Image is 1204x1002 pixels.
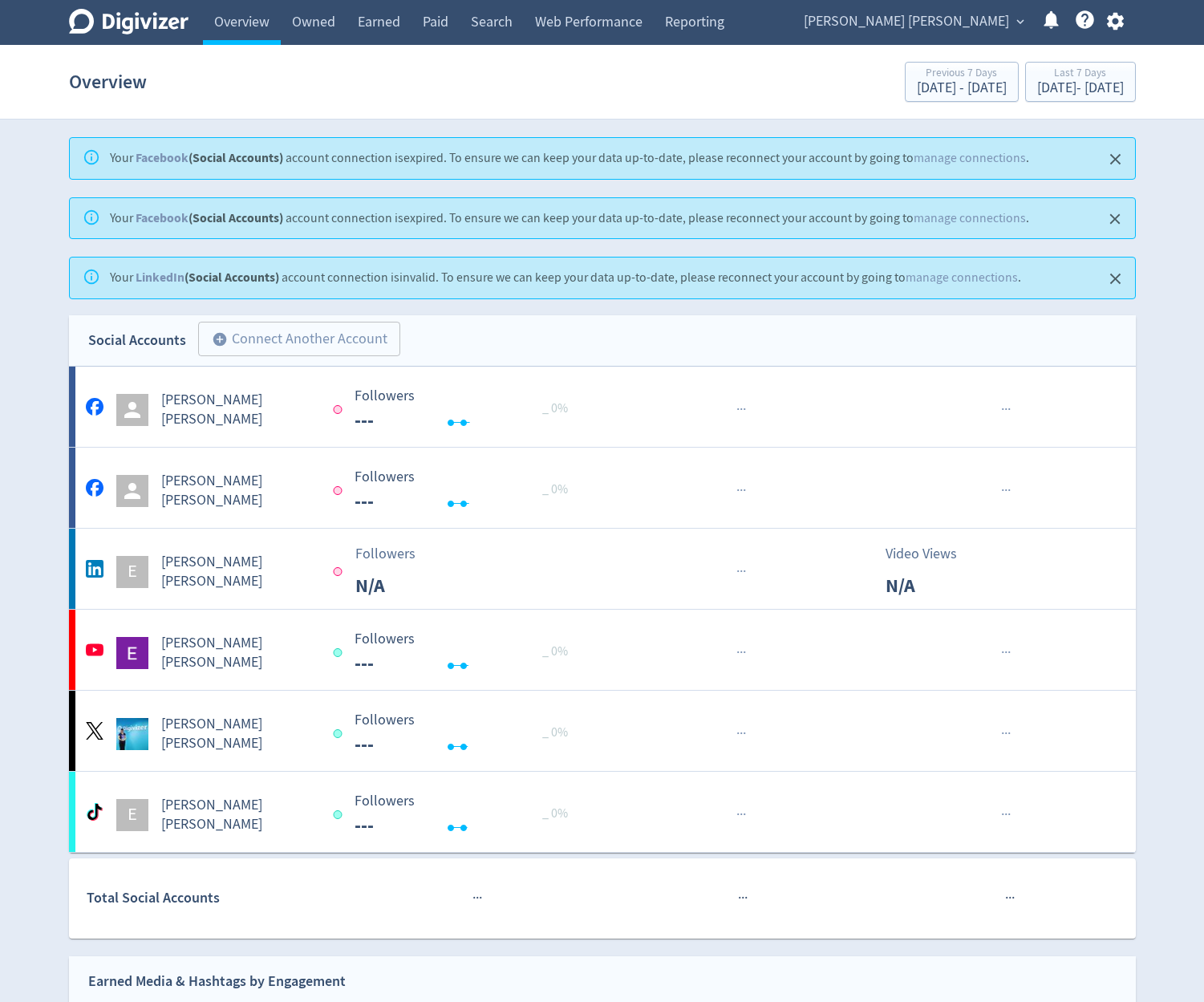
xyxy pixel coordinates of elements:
[1011,888,1015,908] span: ·
[1004,805,1007,825] span: ·
[1013,14,1028,29] span: expand_more
[1008,888,1011,908] span: ·
[69,691,1136,771] a: Emma Lo Russo undefined[PERSON_NAME] [PERSON_NAME] Followers --- Followers --- _ 0%······
[161,391,319,429] h5: [PERSON_NAME] [PERSON_NAME]
[736,724,740,744] span: ·
[1007,400,1011,420] span: ·
[1037,81,1124,95] div: [DATE] - [DATE]
[1037,67,1124,81] div: Last 7 Days
[69,772,1136,852] a: E[PERSON_NAME] [PERSON_NAME] Followers --- Followers --- _ 0%······
[736,562,740,582] span: ·
[744,888,748,908] span: ·
[479,888,482,908] span: ·
[347,631,587,674] svg: Followers ---
[334,648,347,657] span: Data last synced: 2 Oct 2025, 12:01am (AEST)
[740,562,743,582] span: ·
[740,724,743,744] span: ·
[740,481,743,501] span: ·
[472,888,476,908] span: ·
[334,567,347,576] span: Data last synced: 22 Sep 2025, 5:02am (AEST)
[116,718,148,750] img: Emma Lo Russo undefined
[1004,481,1007,501] span: ·
[161,715,319,753] h5: [PERSON_NAME] [PERSON_NAME]
[1001,643,1004,663] span: ·
[1007,481,1011,501] span: ·
[110,143,1029,174] div: Your account connection is expired . To ensure we can keep your data up-to-date, please reconnect...
[116,637,148,669] img: Emma Lo Russo undefined
[161,553,319,591] h5: [PERSON_NAME] [PERSON_NAME]
[347,712,587,755] svg: Followers ---
[110,262,1021,294] div: Your account connection is invalid . To ensure we can keep your data up-to-date, please reconnect...
[917,81,1007,95] div: [DATE] - [DATE]
[212,331,228,347] span: add_circle
[804,9,1009,34] span: [PERSON_NAME] [PERSON_NAME]
[136,149,189,166] a: Facebook
[136,269,184,286] a: LinkedIn
[198,322,400,357] button: Connect Another Account
[906,270,1018,286] a: manage connections
[914,210,1026,226] a: manage connections
[1102,146,1129,172] button: Close
[1007,643,1011,663] span: ·
[741,888,744,908] span: ·
[347,388,587,431] svg: Followers ---
[1004,724,1007,744] span: ·
[1001,805,1004,825] span: ·
[542,724,568,740] span: _ 0%
[69,448,1136,528] a: [PERSON_NAME] [PERSON_NAME] Followers --- Followers --- _ 0%······
[743,805,746,825] span: ·
[88,970,346,993] div: Earned Media & Hashtags by Engagement
[1007,724,1011,744] span: ·
[69,56,147,108] h1: Overview
[161,796,319,834] h5: [PERSON_NAME] [PERSON_NAME]
[905,62,1019,102] button: Previous 7 Days[DATE] - [DATE]
[355,571,448,600] p: N/A
[736,481,740,501] span: ·
[1001,724,1004,744] span: ·
[740,400,743,420] span: ·
[1004,400,1007,420] span: ·
[136,209,283,226] strong: (Social Accounts)
[334,810,347,819] span: Data last synced: 1 Oct 2025, 8:02pm (AEST)
[886,571,978,600] p: N/A
[886,543,978,565] p: Video Views
[136,209,189,226] a: Facebook
[1001,481,1004,501] span: ·
[347,469,587,512] svg: Followers ---
[1102,206,1129,233] button: Close
[1004,643,1007,663] span: ·
[736,400,740,420] span: ·
[69,529,1136,609] a: E[PERSON_NAME] [PERSON_NAME]FollowersN/A···Video ViewsN/A
[740,805,743,825] span: ·
[740,643,743,663] span: ·
[798,9,1028,34] button: [PERSON_NAME] [PERSON_NAME]
[743,643,746,663] span: ·
[334,729,347,738] span: Data last synced: 1 Oct 2025, 6:01pm (AEST)
[738,888,741,908] span: ·
[743,400,746,420] span: ·
[743,562,746,582] span: ·
[1001,400,1004,420] span: ·
[542,643,568,659] span: _ 0%
[1007,805,1011,825] span: ·
[542,481,568,497] span: _ 0%
[116,556,148,588] div: E
[87,886,343,910] div: Total Social Accounts
[355,543,448,565] p: Followers
[69,367,1136,447] a: [PERSON_NAME] [PERSON_NAME] Followers --- Followers --- _ 0%······
[743,481,746,501] span: ·
[347,793,587,836] svg: Followers ---
[1025,62,1136,102] button: Last 7 Days[DATE]- [DATE]
[334,405,347,414] span: Data last synced: 8 May 2025, 1:01pm (AEST)
[161,472,319,510] h5: [PERSON_NAME] [PERSON_NAME]
[110,203,1029,234] div: Your account connection is expired . To ensure we can keep your data up-to-date, please reconnect...
[69,610,1136,690] a: Emma Lo Russo undefined[PERSON_NAME] [PERSON_NAME] Followers --- Followers --- _ 0%······
[136,269,279,286] strong: (Social Accounts)
[743,724,746,744] span: ·
[914,150,1026,166] a: manage connections
[1102,266,1129,292] button: Close
[1005,888,1008,908] span: ·
[542,805,568,821] span: _ 0%
[476,888,479,908] span: ·
[186,324,400,357] a: Connect Another Account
